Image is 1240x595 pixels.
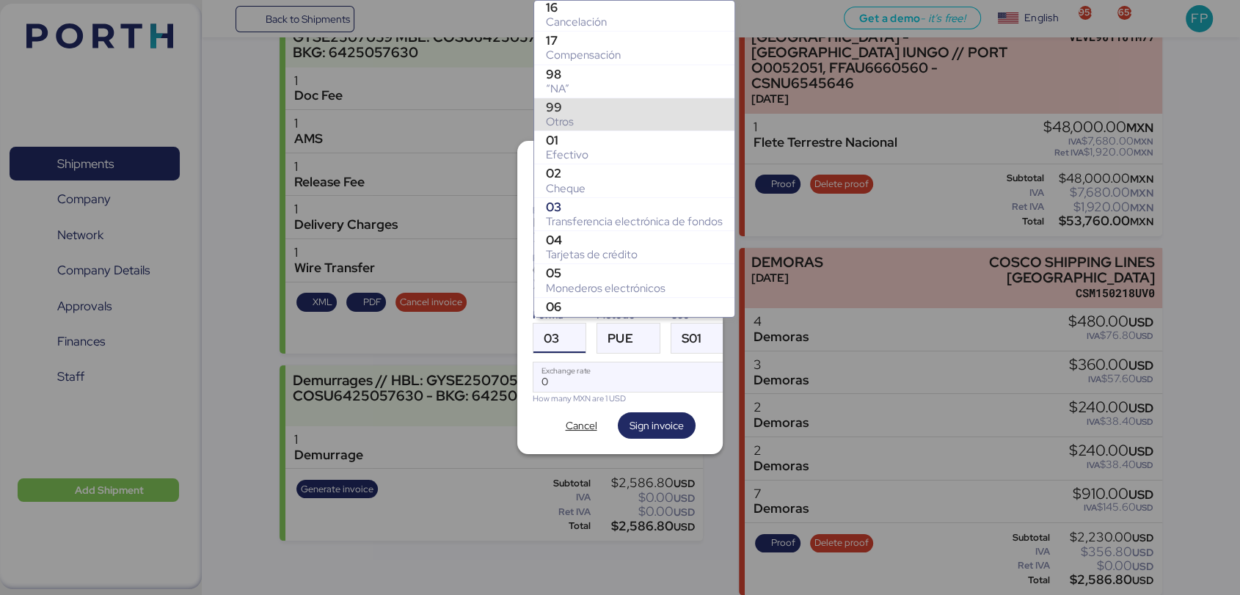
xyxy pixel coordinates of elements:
div: How many MXN are 1 USD [533,393,729,405]
div: Forma [533,307,586,323]
div: 06 [546,299,723,314]
div: 01 [546,133,723,147]
span: Sign invoice [630,417,684,434]
div: 05 [546,266,723,280]
button: Sign invoice [618,412,696,439]
div: “NA” [546,81,723,96]
div: 02 [546,166,723,180]
div: 17 [546,33,723,48]
div: Tarjetas de crédito [546,247,723,262]
div: Monederos electrónicos [546,281,723,296]
div: Cancelación [546,15,723,29]
div: 98 [546,67,723,81]
div: 04 [546,233,723,247]
div: Dinero electrónico [546,314,723,329]
div: Cheque [546,181,723,196]
button: Cancel [544,412,618,439]
div: 03 [546,200,723,214]
div: 99 [546,100,723,114]
div: Efectivo [546,147,723,162]
input: Exchange rate [533,362,728,392]
span: Cancel [566,417,597,434]
div: Otros [546,114,723,129]
div: Transferencia electrónica de fondos [546,214,723,229]
span: 03 [544,332,559,345]
div: Compensación [546,48,723,62]
span: S01 [682,332,701,345]
span: PUE [608,332,632,345]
